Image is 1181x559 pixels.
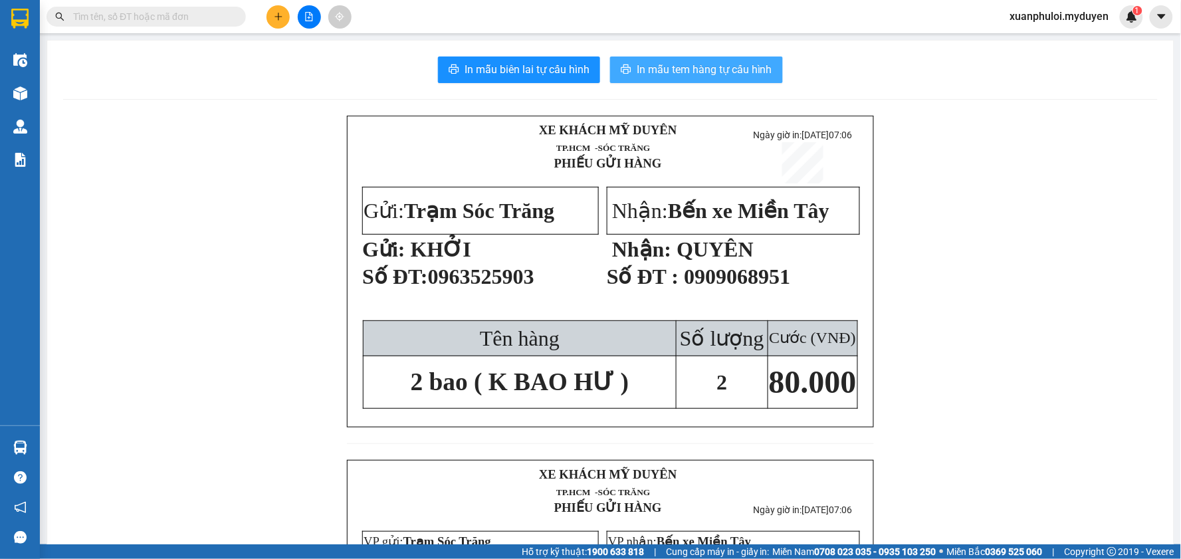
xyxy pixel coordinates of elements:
[612,199,829,223] span: Nhận:
[362,237,405,261] strong: Gửi:
[668,199,829,223] span: Bến xe Miền Tây
[815,546,936,557] strong: 0708 023 035 - 0935 103 250
[1126,11,1138,23] img: icon-new-feature
[769,329,856,346] span: Cước (VNĐ)
[335,12,344,21] span: aim
[612,237,671,261] strong: Nhận:
[677,237,754,261] span: QUYÊN
[403,534,491,548] span: Trạm Sóc Trăng
[13,120,27,134] img: warehouse-icon
[175,82,202,95] span: 07:06
[14,531,27,544] span: message
[404,199,554,223] span: Trạm Sóc Trăng
[13,86,27,100] img: warehouse-icon
[438,56,600,83] button: printerIn mẫu biên lai tự cấu hình
[304,12,314,21] span: file-add
[13,53,27,67] img: warehouse-icon
[14,501,27,514] span: notification
[716,370,727,394] span: 2
[364,199,554,223] span: Gửi:
[986,546,1043,557] strong: 0369 525 060
[14,471,27,484] span: question-circle
[1156,11,1168,23] span: caret-down
[829,130,852,140] span: 07:06
[465,61,590,78] span: In mẫu biên lai tự cấu hình
[637,61,772,78] span: In mẫu tem hàng tự cấu hình
[610,56,783,83] button: printerIn mẫu tem hàng tự cấu hình
[411,237,471,261] span: KHỞI
[65,39,125,62] span: TP.HCM -SÓC TRĂNG
[607,265,679,288] strong: Số ĐT :
[49,7,140,36] strong: XE KHÁCH MỸ DUYÊN
[522,544,644,559] span: Hỗ trợ kỹ thuật:
[829,504,852,515] span: 07:06
[554,501,662,514] strong: PHIẾU GỬI HÀNG
[61,66,128,94] strong: PHIẾU GỬI HÀNG
[621,64,631,76] span: printer
[364,534,491,548] span: VP gửi:
[1150,5,1173,29] button: caret-down
[769,364,857,399] span: 80.000
[1053,544,1055,559] span: |
[587,546,644,557] strong: 1900 633 818
[55,12,64,21] span: search
[428,265,534,288] span: 0963525903
[1135,6,1140,15] span: 1
[1107,547,1117,556] span: copyright
[539,467,677,481] strong: XE KHÁCH MỸ DUYÊN
[947,544,1043,559] span: Miền Bắc
[680,326,764,350] span: Số lượng
[556,487,650,497] span: TP.HCM -SÓC TRĂNG
[744,504,861,515] p: Ngày giờ in:
[684,265,790,288] span: 0909068951
[328,5,352,29] button: aim
[298,5,321,29] button: file-add
[274,12,283,21] span: plus
[654,544,656,559] span: |
[940,549,944,554] span: ⚪️
[539,123,677,137] strong: XE KHÁCH MỸ DUYÊN
[608,534,751,548] span: VP nhận:
[802,130,852,140] span: [DATE]
[13,441,27,455] img: warehouse-icon
[666,544,770,559] span: Cung cấp máy in - giấy in:
[13,153,27,167] img: solution-icon
[657,534,751,548] span: Bến xe Miền Tây
[11,9,29,29] img: logo-vxr
[267,5,290,29] button: plus
[773,544,936,559] span: Miền Nam
[554,156,662,170] strong: PHIẾU GỬI HÀNG
[802,504,852,515] span: [DATE]
[144,70,202,95] p: Ngày giờ in:
[1000,8,1120,25] span: xuanphuloi.myduyen
[411,368,629,395] span: 2 bao ( K BAO HƯ )
[449,64,459,76] span: printer
[144,82,202,95] span: [DATE]
[1133,6,1142,15] sup: 1
[362,265,428,288] span: Số ĐT:
[480,326,560,350] span: Tên hàng
[556,143,650,153] span: TP.HCM -SÓC TRĂNG
[744,130,861,140] p: Ngày giờ in:
[73,9,230,24] input: Tìm tên, số ĐT hoặc mã đơn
